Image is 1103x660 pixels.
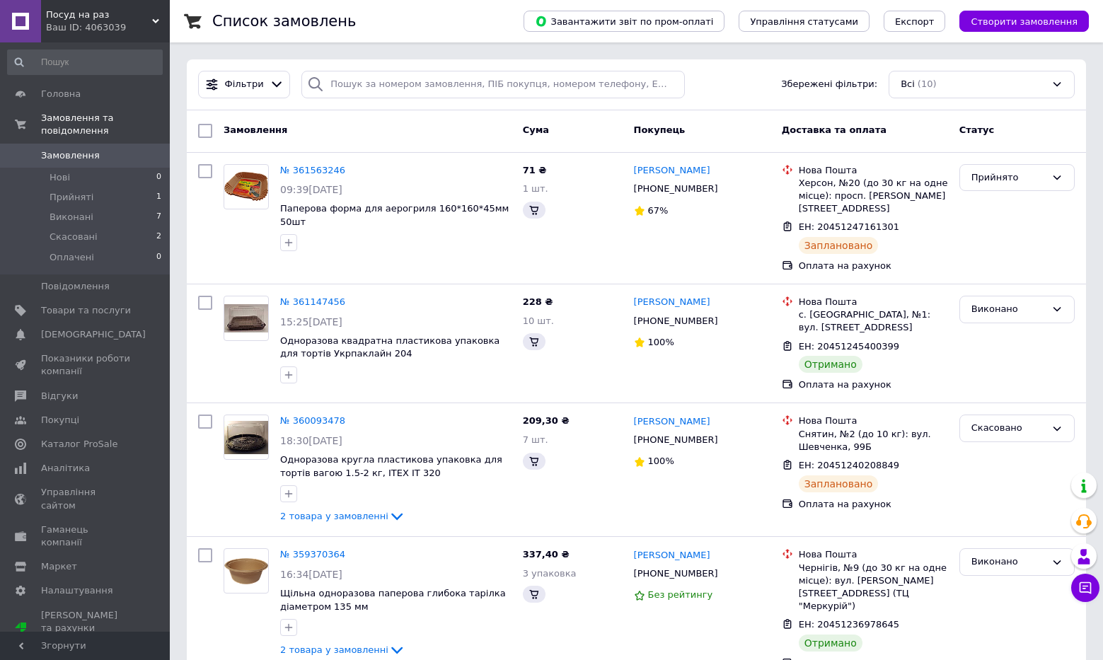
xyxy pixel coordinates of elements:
[895,16,935,27] span: Експорт
[41,328,146,341] span: [DEMOGRAPHIC_DATA]
[799,356,862,373] div: Отримано
[523,183,548,194] span: 1 шт.
[971,16,1078,27] span: Створити замовлення
[41,390,78,403] span: Відгуки
[631,431,721,449] div: [PHONE_NUMBER]
[971,302,1046,317] div: Виконано
[224,296,269,341] a: Фото товару
[224,304,268,332] img: Фото товару
[50,191,93,204] span: Прийняті
[280,569,342,580] span: 16:34[DATE]
[648,205,669,216] span: 67%
[41,560,77,573] span: Маркет
[634,125,686,135] span: Покупець
[41,304,131,317] span: Товари та послуги
[799,260,948,272] div: Оплата на рахунок
[648,589,713,600] span: Без рейтингу
[799,498,948,511] div: Оплата на рахунок
[799,378,948,391] div: Оплата на рахунок
[280,203,509,227] span: Паперова форма для аерогриля 160*160*45мм 50шт
[799,635,862,652] div: Отримано
[224,558,268,584] img: Фото товару
[41,462,90,475] span: Аналітика
[41,112,170,137] span: Замовлення та повідомлення
[280,165,345,175] a: № 361563246
[799,548,948,561] div: Нова Пошта
[280,435,342,446] span: 18:30[DATE]
[634,296,710,309] a: [PERSON_NAME]
[523,165,547,175] span: 71 ₴
[535,15,713,28] span: Завантажити звіт по пром-оплаті
[224,421,268,454] img: Фото товару
[971,555,1046,569] div: Виконано
[901,78,915,91] span: Всі
[41,609,131,648] span: [PERSON_NAME] та рахунки
[224,164,269,209] a: Фото товару
[50,171,70,184] span: Нові
[280,454,502,478] a: Одноразова кругла пластикова упаковка для тортів вагою 1.5-2 кг, ITEX IT 320
[918,79,937,89] span: (10)
[524,11,724,32] button: Завантажити звіт по пром-оплаті
[634,549,710,562] a: [PERSON_NAME]
[631,565,721,583] div: [PHONE_NUMBER]
[156,211,161,224] span: 7
[523,568,577,579] span: 3 упаковка
[523,415,570,426] span: 209,30 ₴
[884,11,946,32] button: Експорт
[799,460,899,470] span: ЕН: 20451240208849
[41,584,113,597] span: Налаштування
[634,164,710,178] a: [PERSON_NAME]
[280,316,342,328] span: 15:25[DATE]
[7,50,163,75] input: Пошук
[41,438,117,451] span: Каталог ProSale
[631,180,721,198] div: [PHONE_NUMBER]
[739,11,870,32] button: Управління статусами
[648,456,674,466] span: 100%
[799,164,948,177] div: Нова Пошта
[46,21,170,34] div: Ваш ID: 4063039
[799,415,948,427] div: Нова Пошта
[41,486,131,511] span: Управління сайтом
[634,415,710,429] a: [PERSON_NAME]
[280,335,499,359] a: Одноразова квадратна пластикова упаковка для тортів Укрпаклайн 204
[41,280,110,293] span: Повідомлення
[224,125,287,135] span: Замовлення
[971,421,1046,436] div: Скасовано
[280,415,345,426] a: № 360093478
[280,184,342,195] span: 09:39[DATE]
[945,16,1089,26] a: Створити замовлення
[799,296,948,308] div: Нова Пошта
[280,644,405,655] a: 2 товара у замовленні
[280,549,345,560] a: № 359370364
[799,221,899,232] span: ЕН: 20451247161301
[50,251,94,264] span: Оплачені
[225,78,264,91] span: Фільтри
[224,172,268,202] img: Фото товару
[156,171,161,184] span: 0
[523,315,554,326] span: 10 шт.
[523,434,548,445] span: 7 шт.
[46,8,152,21] span: Посуд на раз
[280,588,506,612] a: Щільна одноразова паперова глибока тарілка діаметром 135 мм
[523,296,553,307] span: 228 ₴
[41,414,79,427] span: Покупці
[280,511,405,521] a: 2 товара у замовленні
[224,548,269,594] a: Фото товару
[156,191,161,204] span: 1
[156,231,161,243] span: 2
[280,644,388,655] span: 2 товара у замовленні
[750,16,858,27] span: Управління статусами
[280,511,388,521] span: 2 товара у замовленні
[212,13,356,30] h1: Список замовлень
[959,11,1089,32] button: Створити замовлення
[156,251,161,264] span: 0
[41,88,81,100] span: Головна
[224,415,269,460] a: Фото товару
[799,428,948,453] div: Снятин, №2 (до 10 кг): вул. Шевченка, 99Б
[631,312,721,330] div: [PHONE_NUMBER]
[301,71,685,98] input: Пошук за номером замовлення, ПІБ покупця, номером телефону, Email, номером накладної
[799,619,899,630] span: ЕН: 20451236978645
